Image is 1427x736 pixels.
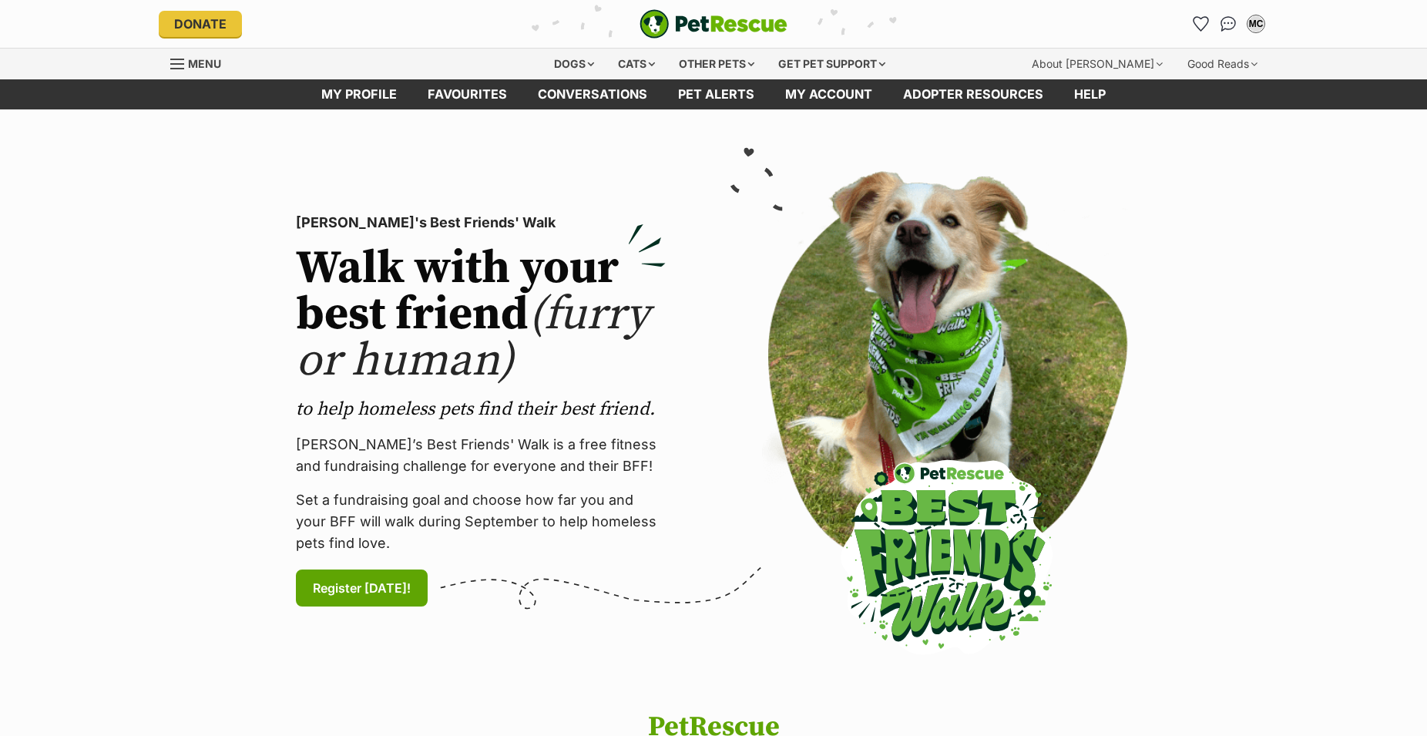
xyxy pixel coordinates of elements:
[1021,49,1173,79] div: About [PERSON_NAME]
[296,212,666,234] p: [PERSON_NAME]'s Best Friends' Walk
[640,9,787,39] a: PetRescue
[1244,12,1268,36] button: My account
[1248,16,1264,32] div: MC
[543,49,605,79] div: Dogs
[306,79,412,109] a: My profile
[296,246,666,385] h2: Walk with your best friend
[1216,12,1241,36] a: Conversations
[159,11,242,37] a: Donate
[296,286,650,390] span: (furry or human)
[296,570,428,607] a: Register [DATE]!
[522,79,663,109] a: conversations
[663,79,770,109] a: Pet alerts
[296,397,666,422] p: to help homeless pets find their best friend.
[767,49,896,79] div: Get pet support
[313,579,411,597] span: Register [DATE]!
[1059,79,1121,109] a: Help
[296,489,666,554] p: Set a fundraising goal and choose how far you and your BFF will walk during September to help hom...
[1221,16,1237,32] img: chat-41dd97257d64d25036548639549fe6c8038ab92f7586957e7f3b1b290dea8141.svg
[640,9,787,39] img: logo-e224e6f780fb5917bec1dbf3a21bbac754714ae5b6737aabdf751b685950b380.svg
[296,434,666,477] p: [PERSON_NAME]’s Best Friends' Walk is a free fitness and fundraising challenge for everyone and t...
[770,79,888,109] a: My account
[888,79,1059,109] a: Adopter resources
[1188,12,1268,36] ul: Account quick links
[188,57,221,70] span: Menu
[668,49,765,79] div: Other pets
[1177,49,1268,79] div: Good Reads
[412,79,522,109] a: Favourites
[607,49,666,79] div: Cats
[170,49,232,76] a: Menu
[1188,12,1213,36] a: Favourites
